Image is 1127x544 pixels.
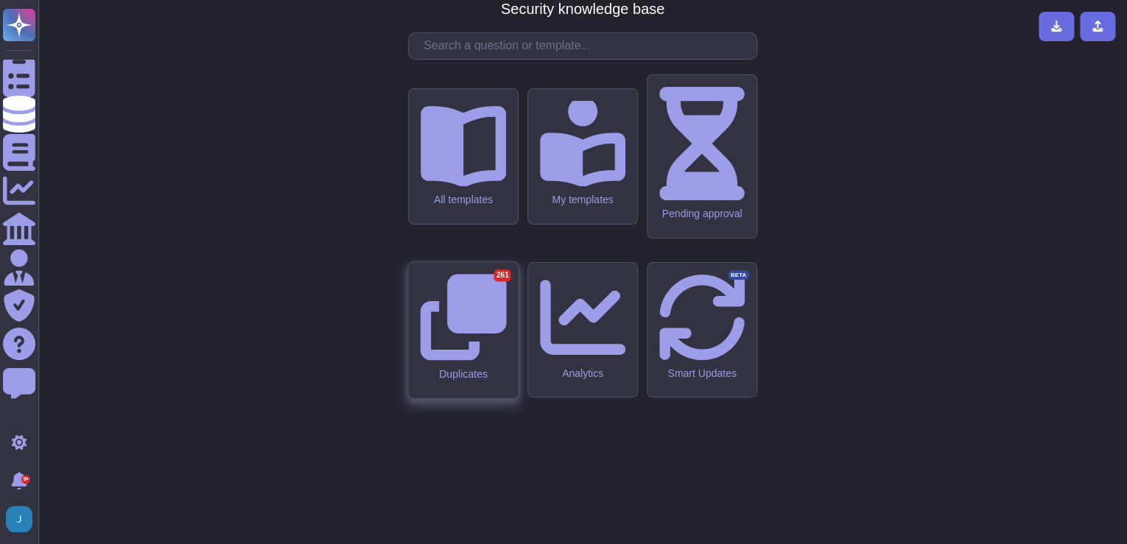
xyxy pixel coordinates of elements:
div: Smart Updates [659,367,745,380]
div: 9+ [21,475,30,484]
input: Search a question or template... [416,33,756,59]
button: user [3,503,43,535]
div: Pending approval [659,208,745,220]
div: 261 [494,269,511,281]
div: Analytics [540,367,625,380]
img: user [6,506,32,532]
div: My templates [540,194,625,206]
div: Duplicates [420,367,506,380]
div: All templates [421,194,506,206]
div: BETA [728,270,749,280]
